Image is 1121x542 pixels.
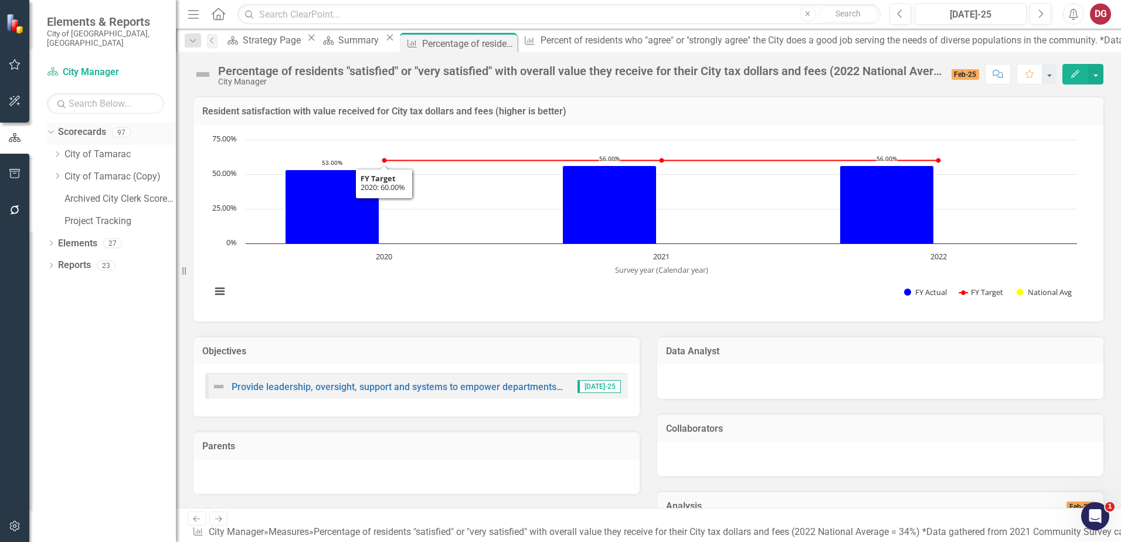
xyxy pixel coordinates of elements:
[615,265,708,275] text: Survey year (Calendar year)
[212,202,237,213] text: 25.00%
[112,127,131,137] div: 97
[212,380,226,394] img: Not Defined
[319,33,382,48] a: Summary
[904,287,947,297] button: Show FY Actual
[286,170,379,243] path: 2020, 53. FY Actual.
[422,36,514,51] div: Percentage of residents "satisfied" or "very satisfied" with overall value they receive for their...
[1105,502,1115,511] span: 1
[599,154,620,162] text: 56.00%
[666,346,1095,357] h3: Data Analyst
[936,158,941,162] path: 2022, 60. FY Target.
[64,170,176,184] a: City of Tamarac (Copy)
[269,526,309,537] a: Measures
[218,65,946,77] div: Percentage of residents "satisfied" or "very satisfied" with overall value they receive for their...
[47,66,164,79] a: City Manager
[376,251,392,262] text: 2020
[1081,502,1109,530] iframe: Intercom live chat
[64,148,176,161] a: City of Tamarac
[338,33,382,48] div: Summary
[1066,502,1095,512] span: Feb-25
[919,8,1023,22] div: [DATE]-25
[666,501,907,511] h3: Analysis
[237,4,881,25] input: Search ClearPoint...
[47,15,164,29] span: Elements & Reports
[959,287,1004,297] button: Show FY Target
[1017,287,1072,297] button: Show National Avg
[952,69,980,80] span: Feb-25
[382,158,386,162] path: 2020, 60. FY Target.
[212,133,237,144] text: 75.00%
[58,237,97,250] a: Elements
[1090,4,1111,25] button: DG
[212,283,228,300] button: View chart menu, Chart
[209,526,264,537] a: City Manager
[840,165,934,243] path: 2022, 56. FY Actual.
[930,251,947,262] text: 2022
[47,29,164,48] small: City of [GEOGRAPHIC_DATA], [GEOGRAPHIC_DATA]
[103,238,122,248] div: 27
[212,168,237,178] text: 50.00%
[243,33,304,48] div: Strategy Page
[58,259,91,272] a: Reports
[877,154,897,162] text: 56.00%
[666,424,1095,434] h3: Collaborators
[286,165,934,243] g: FY Actual, series 1 of 3. Bar series with 3 bars.
[653,251,670,262] text: 2021
[218,77,946,86] div: City Manager
[205,134,1092,310] div: Chart. Highcharts interactive chart.
[58,126,106,139] a: Scorecards
[835,9,861,18] span: Search
[202,441,631,452] h3: Parents
[578,380,621,393] span: [DATE]-25
[64,215,176,228] a: Project Tracking
[47,93,164,114] input: Search Below...
[97,260,116,270] div: 23
[226,237,237,248] text: 0%
[232,381,740,392] a: Provide leadership, oversight, support and systems to empower departments to meet and exceed cust...
[193,65,212,84] img: Not Defined
[563,165,657,243] path: 2021, 56. FY Actual.
[915,4,1027,25] button: [DATE]-25
[819,6,878,22] button: Search
[64,192,176,206] a: Archived City Clerk Scorecard
[660,158,664,162] path: 2021, 60. FY Target.
[205,134,1083,310] svg: Interactive chart
[322,158,342,167] text: 53.00%
[202,346,631,357] h3: Objectives
[202,106,1095,117] h3: Resident satisfaction with value received for City tax dollars and fees (higher is better)
[223,33,304,48] a: Strategy Page
[382,158,940,162] g: FY Target, series 2 of 3. Line with 3 data points.
[6,13,26,34] img: ClearPoint Strategy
